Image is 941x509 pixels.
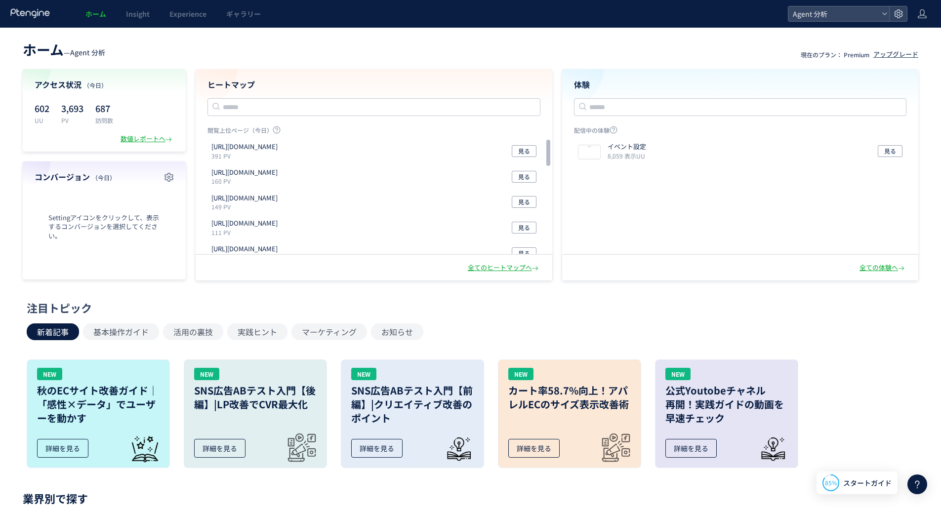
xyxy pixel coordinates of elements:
[873,50,918,59] div: アップグレード
[169,9,206,19] span: Experience
[211,254,282,262] p: 109 PV
[126,9,150,19] span: Insight
[211,177,282,185] p: 160 PV
[211,244,278,254] p: https://clients.itszai.jp/agent/biz/entry
[211,219,278,228] p: https://clients.itszai.jp/agent/ra/company
[207,126,540,138] p: 閲覧上位ページ（今日）
[351,439,403,458] div: 詳細を見る
[843,478,892,488] span: スタートガイド
[194,439,245,458] div: 詳細を見る
[508,439,560,458] div: 詳細を見る
[518,145,530,157] span: 見る
[23,39,64,59] span: ホーム
[508,384,631,411] h3: カート率58.7%向上！アパレルECのサイズ表示改善術
[85,9,106,19] span: ホーム
[121,134,174,144] div: 数値レポートへ
[194,384,317,411] h3: SNS広告ABテスト入門【後編】|LP改善でCVR最大化
[371,323,423,340] button: お知らせ
[211,142,278,152] p: https://agent.itszai.jp/lp/lp0001
[878,145,902,157] button: 見る
[37,384,160,425] h3: 秋のECサイト改善ガイド｜「感性×データ」でユーザーを動かす
[211,228,282,236] p: 111 PV
[184,359,327,468] a: NEWSNS広告ABテスト入門【後編】|LP改善でCVR最大化詳細を見る
[512,196,536,208] button: 見る
[468,263,540,273] div: 全てのヒートマップへ
[61,100,83,116] p: 3,693
[211,194,278,203] p: https://clients.itszai.jp/agent/biz/dashboard
[508,368,533,380] div: NEW
[95,116,113,124] p: 訪問数
[23,495,918,501] p: 業界別で探す
[35,116,49,124] p: UU
[801,50,869,59] p: 現在のプラン： Premium
[512,222,536,234] button: 見る
[37,439,88,458] div: 詳細を見る
[27,359,170,468] a: NEW秋のECサイト改善ガイド｜「感性×データ」でユーザーを動かす詳細を見る
[351,384,474,425] h3: SNS広告ABテスト入門【前編】|クリエイティブ改善のポイント
[608,152,645,160] i: 8,059 表示UU
[884,145,896,157] span: 見る
[518,247,530,259] span: 見る
[226,9,261,19] span: ギャラリー
[83,323,159,340] button: 基本操作ガイド
[83,81,107,89] span: （今日）
[95,100,113,116] p: 687
[574,126,907,138] p: 配信中の体験
[194,368,219,380] div: NEW
[61,116,83,124] p: PV
[35,213,174,241] span: Settingアイコンをクリックして、表示するコンバージョンを選択してください。
[351,368,376,380] div: NEW
[291,323,367,340] button: マーケティング
[27,323,79,340] button: 新着記事
[35,79,174,90] h4: アクセス状況
[211,168,278,177] p: https://clients.itszai.jp/agent/career/job-recommendation/pick-job
[70,47,105,57] span: Agent 分析
[498,359,641,468] a: NEWカート率58.7%向上！アパレルECのサイズ表示改善術詳細を見る
[341,359,484,468] a: NEWSNS広告ABテスト入門【前編】|クリエイティブ改善のポイント詳細を見る
[665,368,691,380] div: NEW
[512,145,536,157] button: 見る
[655,359,798,468] a: NEW公式Youtobeチャネル再開！実践ガイドの動画を早速チェック詳細を見る
[163,323,223,340] button: 活用の裏技
[23,39,105,59] div: —
[790,6,878,21] span: Agent 分析
[578,145,600,159] img: dcc9d18b66590837c06f2d9d4c0092e31747037432380.jpeg
[211,152,282,160] p: 391 PV
[35,100,49,116] p: 602
[825,478,837,487] span: 85%
[207,79,540,90] h4: ヒートマップ
[211,202,282,211] p: 149 PV
[665,384,788,425] h3: 公式Youtobeチャネル 再開！実践ガイドの動画を 早速チェック
[227,323,287,340] button: 実践ヒント
[608,142,646,152] p: イベント設定
[574,79,907,90] h4: 体験
[518,222,530,234] span: 見る
[512,247,536,259] button: 見る
[518,171,530,183] span: 見る
[92,173,116,182] span: （今日）
[518,196,530,208] span: 見る
[512,171,536,183] button: 見る
[35,171,174,183] h4: コンバージョン
[665,439,717,458] div: 詳細を見る
[27,300,909,315] div: 注目トピック
[37,368,62,380] div: NEW
[859,263,906,273] div: 全ての体験へ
